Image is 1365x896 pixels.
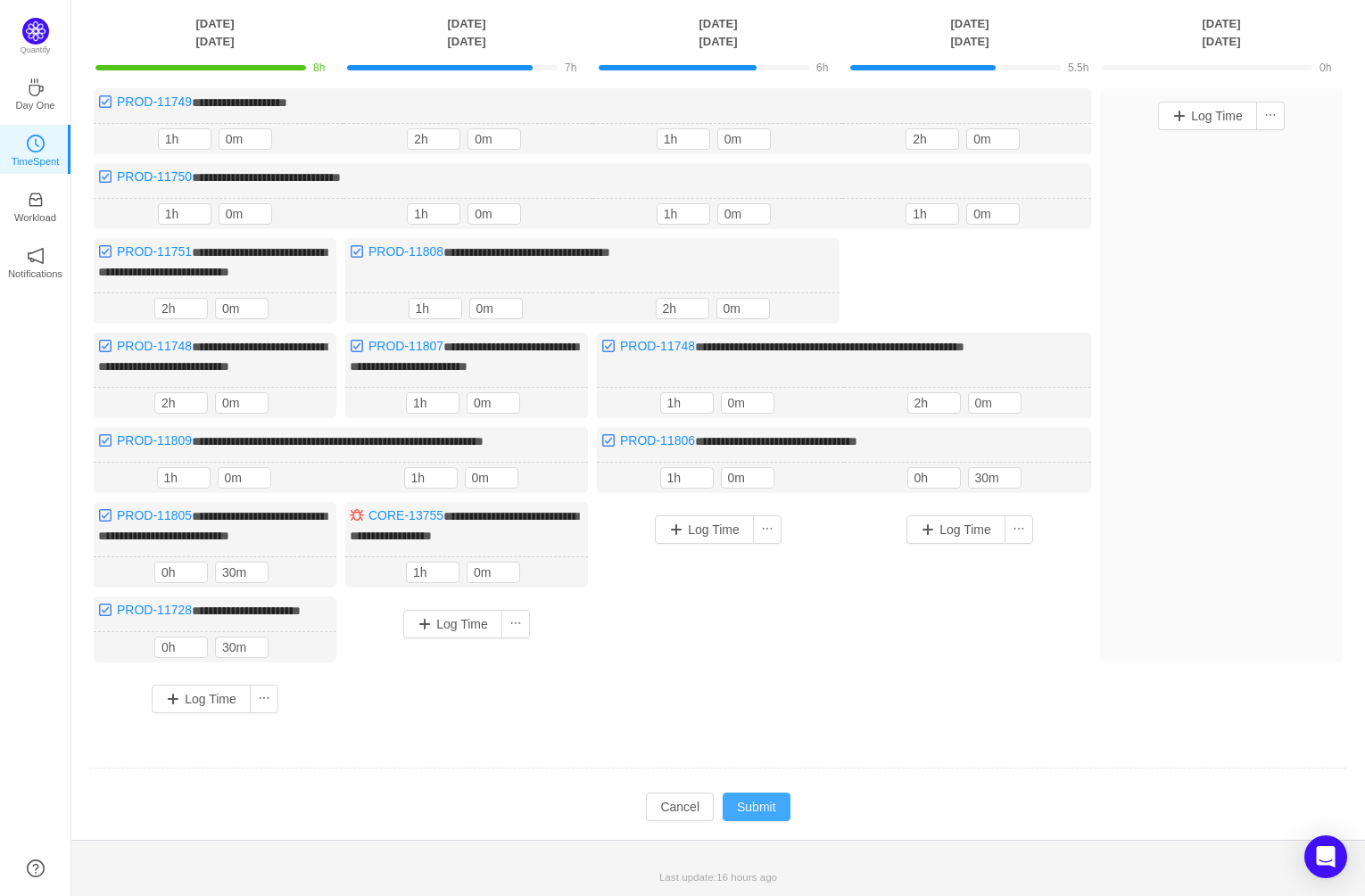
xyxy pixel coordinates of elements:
i: icon: notification [27,247,45,265]
p: Notifications [8,266,62,282]
span: 5.5h [1068,62,1088,74]
img: 10318 [98,244,112,259]
a: PROD-11728 [117,603,192,617]
button: icon: ellipsis [1005,515,1033,544]
a: icon: clock-circleTimeSpent [27,140,45,158]
a: PROD-11808 [368,244,443,259]
button: Log Time [1158,102,1257,130]
a: PROD-11807 [368,339,443,353]
a: icon: notificationNotifications [27,252,45,270]
img: 10318 [350,339,364,353]
span: Last update: [659,871,777,883]
button: icon: ellipsis [753,515,782,544]
a: PROD-11750 [117,169,192,184]
img: 10318 [98,433,112,448]
a: PROD-11805 [117,508,192,522]
a: icon: inboxWorkload [27,196,45,214]
th: [DATE] [DATE] [592,14,844,51]
p: Quantify [21,45,51,57]
img: 10318 [601,339,616,353]
img: Quantify [22,18,49,45]
img: 10318 [98,339,112,353]
i: icon: inbox [27,191,45,209]
span: 7h [565,62,576,74]
a: PROD-11806 [620,433,695,448]
th: [DATE] [DATE] [844,14,1096,51]
i: icon: coffee [27,78,45,96]
button: Log Time [403,610,502,638]
a: PROD-11748 [620,339,695,353]
span: 0h [1319,62,1331,74]
p: TimeSpent [12,153,60,169]
img: 10318 [98,508,112,522]
button: icon: ellipsis [1256,102,1285,130]
a: PROD-11748 [117,339,192,353]
i: icon: clock-circle [27,135,45,152]
a: CORE-13755 [368,508,443,522]
button: Log Time [152,685,251,713]
button: icon: ellipsis [250,685,278,713]
p: Workload [14,210,56,226]
a: icon: question-circle [27,859,45,877]
span: 8h [313,62,325,74]
th: [DATE] [DATE] [89,14,341,51]
span: 6h [816,62,828,74]
th: [DATE] [DATE] [341,14,592,51]
a: icon: coffeeDay One [27,84,45,102]
button: Log Time [655,515,754,544]
img: 10318 [98,95,112,109]
a: PROD-11751 [117,244,192,259]
div: Open Intercom Messenger [1304,835,1347,878]
img: 10318 [98,169,112,184]
span: 16 hours ago [716,871,777,883]
img: 10318 [98,603,112,617]
p: Day One [15,97,54,113]
a: PROD-11809 [117,433,192,448]
button: Cancel [646,793,714,821]
img: 10318 [601,433,616,448]
img: 10303 [350,508,364,522]
button: icon: ellipsis [501,610,530,638]
th: [DATE] [DATE] [1096,14,1347,51]
img: 10318 [350,244,364,259]
a: PROD-11749 [117,95,192,109]
button: Submit [723,793,790,821]
button: Log Time [906,515,1005,544]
